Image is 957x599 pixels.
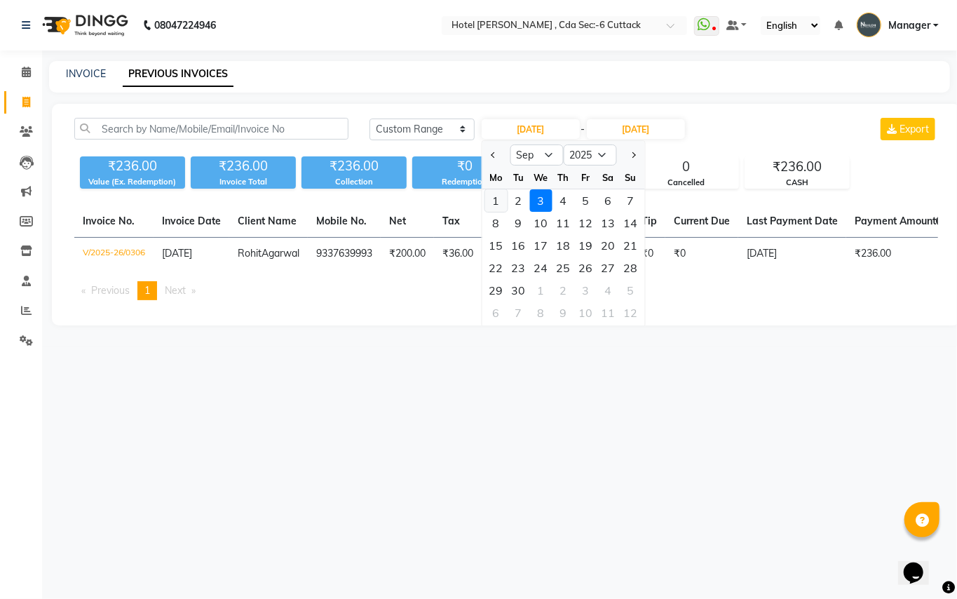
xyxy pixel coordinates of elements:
div: Sunday, September 14, 2025 [619,212,642,234]
div: 4 [552,189,574,212]
span: Agarwal [262,247,299,260]
span: Tip [642,215,657,227]
div: 3 [529,189,552,212]
div: Tuesday, September 30, 2025 [507,279,529,302]
span: Invoice Date [162,215,221,227]
div: 0 [634,157,738,177]
span: 1 [144,284,150,297]
nav: Pagination [74,281,938,300]
span: Previous [91,284,130,297]
div: 13 [597,212,619,234]
div: 15 [484,234,507,257]
div: 10 [574,302,597,324]
div: Fr [574,166,597,189]
span: Net [389,215,406,227]
div: Friday, September 5, 2025 [574,189,597,212]
td: ₹236.00 [846,238,954,271]
td: ₹200.00 [381,238,434,271]
div: Tuesday, September 23, 2025 [507,257,529,279]
div: Friday, September 12, 2025 [574,212,597,234]
div: Redemption [412,176,517,188]
div: 8 [484,212,507,234]
div: 6 [484,302,507,324]
div: ₹236.00 [191,156,296,176]
input: Start Date [482,119,580,139]
div: Monday, September 15, 2025 [484,234,507,257]
div: 12 [619,302,642,324]
td: ₹0 [633,238,665,271]
div: Saturday, October 11, 2025 [597,302,619,324]
div: Thursday, October 2, 2025 [552,279,574,302]
div: Value (Ex. Redemption) [80,176,185,188]
span: [DATE] [162,247,192,260]
td: [DATE] [738,238,846,271]
button: Next month [627,144,639,166]
div: 3 [574,279,597,302]
div: Sunday, September 7, 2025 [619,189,642,212]
div: 25 [552,257,574,279]
div: Sunday, September 28, 2025 [619,257,642,279]
div: Thursday, September 4, 2025 [552,189,574,212]
td: 9337639993 [308,238,381,271]
div: Invoice Total [191,176,296,188]
div: Tuesday, September 2, 2025 [507,189,529,212]
div: 29 [484,279,507,302]
td: ₹36.00 [434,238,482,271]
span: Last Payment Date [747,215,838,227]
button: Export [881,118,935,140]
div: 21 [619,234,642,257]
div: CASH [745,177,849,189]
iframe: chat widget [898,543,943,585]
span: Export [900,123,929,135]
div: 11 [597,302,619,324]
div: Saturday, September 27, 2025 [597,257,619,279]
div: 12 [574,212,597,234]
div: 6 [597,189,619,212]
div: Monday, September 8, 2025 [484,212,507,234]
div: Friday, September 26, 2025 [574,257,597,279]
div: Tuesday, September 16, 2025 [507,234,529,257]
div: Su [619,166,642,189]
div: 1 [529,279,552,302]
b: 08047224946 [154,6,216,45]
div: We [529,166,552,189]
div: 17 [529,234,552,257]
a: PREVIOUS INVOICES [123,62,233,87]
div: Sunday, October 12, 2025 [619,302,642,324]
span: Rohit [238,247,262,260]
td: ₹0 [665,238,738,271]
div: 10 [529,212,552,234]
div: 2 [552,279,574,302]
div: 9 [552,302,574,324]
input: End Date [587,119,685,139]
div: Mo [484,166,507,189]
div: Th [552,166,574,189]
div: Thursday, September 11, 2025 [552,212,574,234]
div: 24 [529,257,552,279]
span: Invoice No. [83,215,135,227]
td: V/2025-26/0306 [74,238,154,271]
input: Search by Name/Mobile/Email/Invoice No [74,118,348,140]
div: Saturday, October 4, 2025 [597,279,619,302]
img: Manager [857,13,881,37]
div: 1 [484,189,507,212]
div: Sunday, September 21, 2025 [619,234,642,257]
div: 19 [574,234,597,257]
div: Sa [597,166,619,189]
div: 23 [507,257,529,279]
span: Manager [888,18,930,33]
div: Thursday, October 9, 2025 [552,302,574,324]
span: Client Name [238,215,297,227]
div: Friday, October 10, 2025 [574,302,597,324]
div: Wednesday, September 17, 2025 [529,234,552,257]
select: Select year [563,144,616,166]
div: 2 [507,189,529,212]
div: 27 [597,257,619,279]
div: 28 [619,257,642,279]
div: Collection [301,176,407,188]
div: Thursday, September 25, 2025 [552,257,574,279]
span: - [581,122,585,137]
div: 20 [597,234,619,257]
div: 22 [484,257,507,279]
div: Cancelled [634,177,738,189]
